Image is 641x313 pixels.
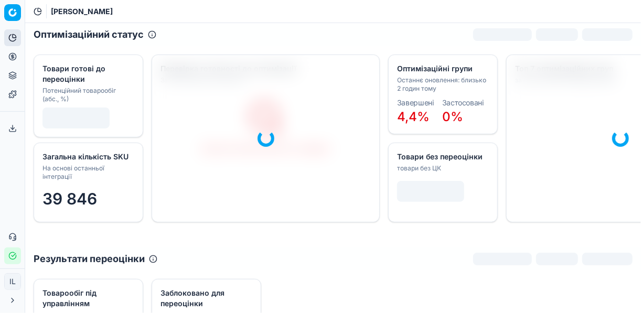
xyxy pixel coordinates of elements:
[51,6,113,17] span: [PERSON_NAME]
[397,99,434,106] dt: Завершені
[442,109,463,124] span: 0%
[397,109,430,124] span: 4,4%
[397,63,487,74] div: Оптимізаційні групи
[42,164,132,181] div: На основі останньої інтеграції
[51,6,113,17] nav: breadcrumb
[42,63,132,84] div: Товари готові до переоцінки
[397,152,487,162] div: Товари без переоцінки
[397,164,487,172] div: товари без ЦК
[4,273,21,290] button: IL
[161,288,250,309] div: Заблоковано для переоцінки
[42,87,132,103] div: Потенційний товарообіг (абс., %)
[42,189,97,208] span: 39 846
[34,252,145,266] h2: Результати переоцінки
[42,152,132,162] div: Загальна кількість SKU
[442,99,484,106] dt: Застосовані
[5,274,20,289] span: IL
[34,27,144,42] h2: Оптимізаційний статус
[397,76,487,93] div: Останнє оновлення: близько 2 годин тому
[42,288,132,309] div: Товарообіг під управлінням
